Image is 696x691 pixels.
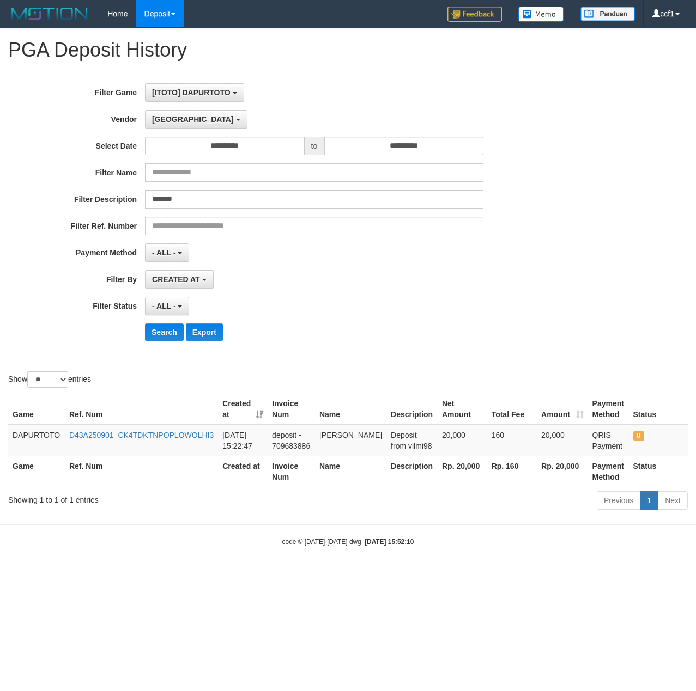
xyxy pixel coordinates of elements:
[69,431,214,439] a: D43A250901_CK4TDKTNPOPLOWOLHI3
[8,456,65,487] th: Game
[487,394,537,425] th: Total Fee
[145,323,184,341] button: Search
[152,248,176,257] span: - ALL -
[8,371,91,388] label: Show entries
[315,425,386,456] td: [PERSON_NAME]
[537,425,588,456] td: 20,000
[580,7,635,21] img: panduan.png
[27,371,68,388] select: Showentries
[65,456,218,487] th: Ref. Num
[282,538,414,546] small: code © [DATE]-[DATE] dwg |
[487,456,537,487] th: Rp. 160
[268,425,315,456] td: deposit - 709683886
[8,5,91,22] img: MOTION_logo.png
[8,490,282,505] div: Showing 1 to 1 of 1 entries
[152,115,234,124] span: [GEOGRAPHIC_DATA]
[315,456,386,487] th: Name
[588,425,629,456] td: QRIS Payment
[218,394,268,425] th: Created at: activate to sort column ascending
[152,275,200,284] span: CREATED AT
[218,456,268,487] th: Created at
[487,425,537,456] td: 160
[518,7,564,22] img: Button%20Memo.svg
[597,491,640,510] a: Previous
[152,88,231,97] span: [ITOTO] DAPURTOTO
[629,456,688,487] th: Status
[537,394,588,425] th: Amount: activate to sort column ascending
[386,456,438,487] th: Description
[537,456,588,487] th: Rp. 20,000
[145,83,244,102] button: [ITOTO] DAPURTOTO
[315,394,386,425] th: Name
[438,425,487,456] td: 20,000
[218,425,268,456] td: [DATE] 15:22:47
[386,425,438,456] td: Deposit from vilmi98
[268,456,315,487] th: Invoice Num
[145,110,247,129] button: [GEOGRAPHIC_DATA]
[447,7,502,22] img: Feedback.jpg
[145,270,214,289] button: CREATED AT
[438,394,487,425] th: Net Amount
[65,394,218,425] th: Ref. Num
[152,302,176,310] span: - ALL -
[588,456,629,487] th: Payment Method
[629,394,688,425] th: Status
[633,431,644,441] span: UNPAID
[8,394,65,425] th: Game
[145,297,189,315] button: - ALL -
[304,137,325,155] span: to
[386,394,438,425] th: Description
[186,323,223,341] button: Export
[438,456,487,487] th: Rp. 20,000
[588,394,629,425] th: Payment Method
[640,491,658,510] a: 1
[8,425,65,456] td: DAPURTOTO
[145,243,189,262] button: - ALL -
[268,394,315,425] th: Invoice Num
[365,538,414,546] strong: [DATE] 15:52:10
[658,491,688,510] a: Next
[8,39,688,61] h1: PGA Deposit History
